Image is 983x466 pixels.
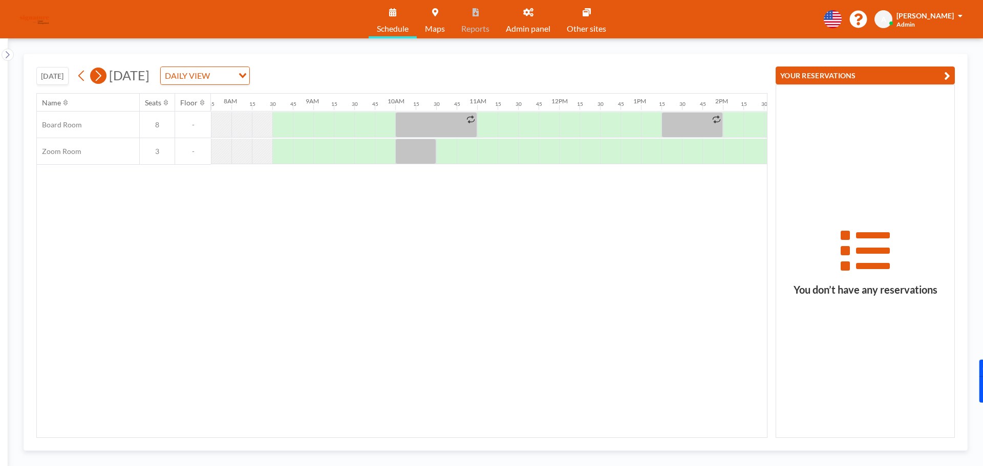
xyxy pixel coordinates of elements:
[495,101,501,107] div: 15
[290,101,296,107] div: 45
[161,67,249,84] div: Search for option
[577,101,583,107] div: 15
[469,97,486,105] div: 11AM
[377,25,409,33] span: Schedule
[618,101,624,107] div: 45
[896,11,954,20] span: [PERSON_NAME]
[597,101,604,107] div: 30
[567,25,606,33] span: Other sites
[551,97,568,105] div: 12PM
[175,147,211,156] span: -
[109,68,149,83] span: [DATE]
[42,98,61,107] div: Name
[633,97,646,105] div: 1PM
[454,101,460,107] div: 45
[37,147,81,156] span: Zoom Room
[388,97,404,105] div: 10AM
[506,25,550,33] span: Admin panel
[163,69,212,82] span: DAILY VIEW
[224,97,237,105] div: 8AM
[434,101,440,107] div: 30
[140,120,175,129] span: 8
[213,69,232,82] input: Search for option
[331,101,337,107] div: 15
[270,101,276,107] div: 30
[208,101,215,107] div: 45
[16,9,53,30] img: organization-logo
[536,101,542,107] div: 45
[249,101,255,107] div: 15
[145,98,161,107] div: Seats
[413,101,419,107] div: 15
[175,120,211,129] span: -
[679,101,686,107] div: 30
[180,98,198,107] div: Floor
[352,101,358,107] div: 30
[761,101,767,107] div: 30
[140,147,175,156] span: 3
[461,25,489,33] span: Reports
[896,20,915,28] span: Admin
[776,66,955,84] button: YOUR RESERVATIONS
[881,15,886,24] span: A
[425,25,445,33] span: Maps
[776,283,954,296] h3: You don’t have any reservations
[700,101,706,107] div: 45
[36,67,69,85] button: [DATE]
[659,101,665,107] div: 15
[372,101,378,107] div: 45
[516,101,522,107] div: 30
[37,120,82,129] span: Board Room
[741,101,747,107] div: 15
[306,97,319,105] div: 9AM
[715,97,728,105] div: 2PM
